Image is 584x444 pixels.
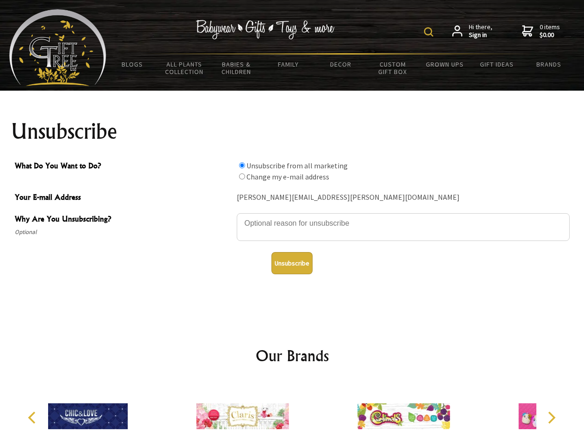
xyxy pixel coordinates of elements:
[523,55,575,74] a: Brands
[246,161,348,170] label: Unsubscribe from all marketing
[263,55,315,74] a: Family
[314,55,367,74] a: Decor
[15,160,232,173] span: What Do You Want to Do?
[210,55,263,81] a: Babies & Children
[469,31,492,39] strong: Sign in
[9,9,106,86] img: Babyware - Gifts - Toys and more...
[239,162,245,168] input: What Do You Want to Do?
[540,31,560,39] strong: $0.00
[471,55,523,74] a: Gift Ideas
[237,191,570,205] div: [PERSON_NAME][EMAIL_ADDRESS][PERSON_NAME][DOMAIN_NAME]
[469,23,492,39] span: Hi there,
[541,407,561,428] button: Next
[271,252,313,274] button: Unsubscribe
[15,227,232,238] span: Optional
[23,407,43,428] button: Previous
[418,55,471,74] a: Grown Ups
[452,23,492,39] a: Hi there,Sign in
[11,120,573,142] h1: Unsubscribe
[196,20,335,39] img: Babywear - Gifts - Toys & more
[522,23,560,39] a: 0 items$0.00
[367,55,419,81] a: Custom Gift Box
[15,191,232,205] span: Your E-mail Address
[246,172,329,181] label: Change my e-mail address
[106,55,159,74] a: BLOGS
[159,55,211,81] a: All Plants Collection
[237,213,570,241] textarea: Why Are You Unsubscribing?
[15,213,232,227] span: Why Are You Unsubscribing?
[239,173,245,179] input: What Do You Want to Do?
[18,345,566,367] h2: Our Brands
[540,23,560,39] span: 0 items
[424,27,433,37] img: product search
